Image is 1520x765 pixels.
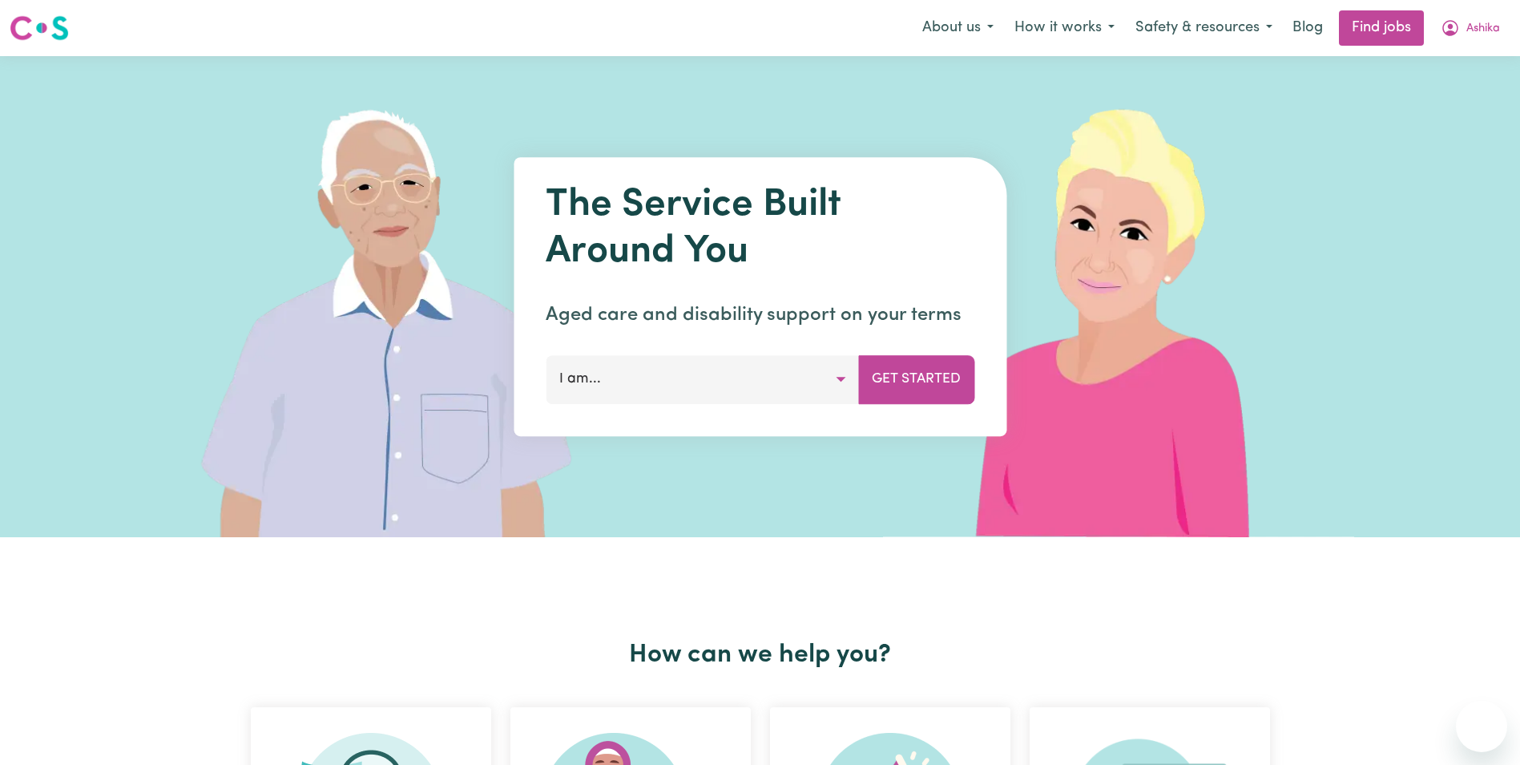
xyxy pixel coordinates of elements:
[858,355,974,403] button: Get Started
[10,10,69,47] a: Careseekers logo
[1339,10,1424,46] a: Find jobs
[241,640,1280,670] h2: How can we help you?
[1125,11,1283,45] button: Safety & resources
[1466,20,1500,38] span: Ashika
[1430,11,1510,45] button: My Account
[1004,11,1125,45] button: How it works
[1283,10,1333,46] a: Blog
[10,14,69,42] img: Careseekers logo
[912,11,1004,45] button: About us
[546,355,859,403] button: I am...
[546,183,974,275] h1: The Service Built Around You
[546,301,974,330] p: Aged care and disability support on your terms
[1456,701,1507,752] iframe: Button to launch messaging window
